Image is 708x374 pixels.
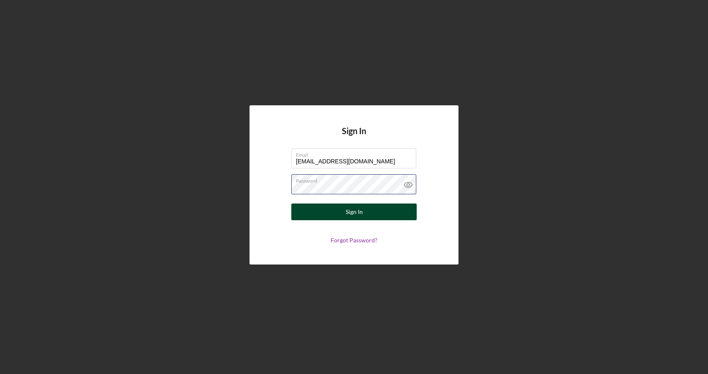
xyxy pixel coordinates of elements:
h4: Sign In [342,126,366,148]
button: Sign In [291,204,417,220]
label: Password [296,175,416,184]
label: Email [296,149,416,158]
div: Sign In [346,204,363,220]
a: Forgot Password? [331,237,377,244]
